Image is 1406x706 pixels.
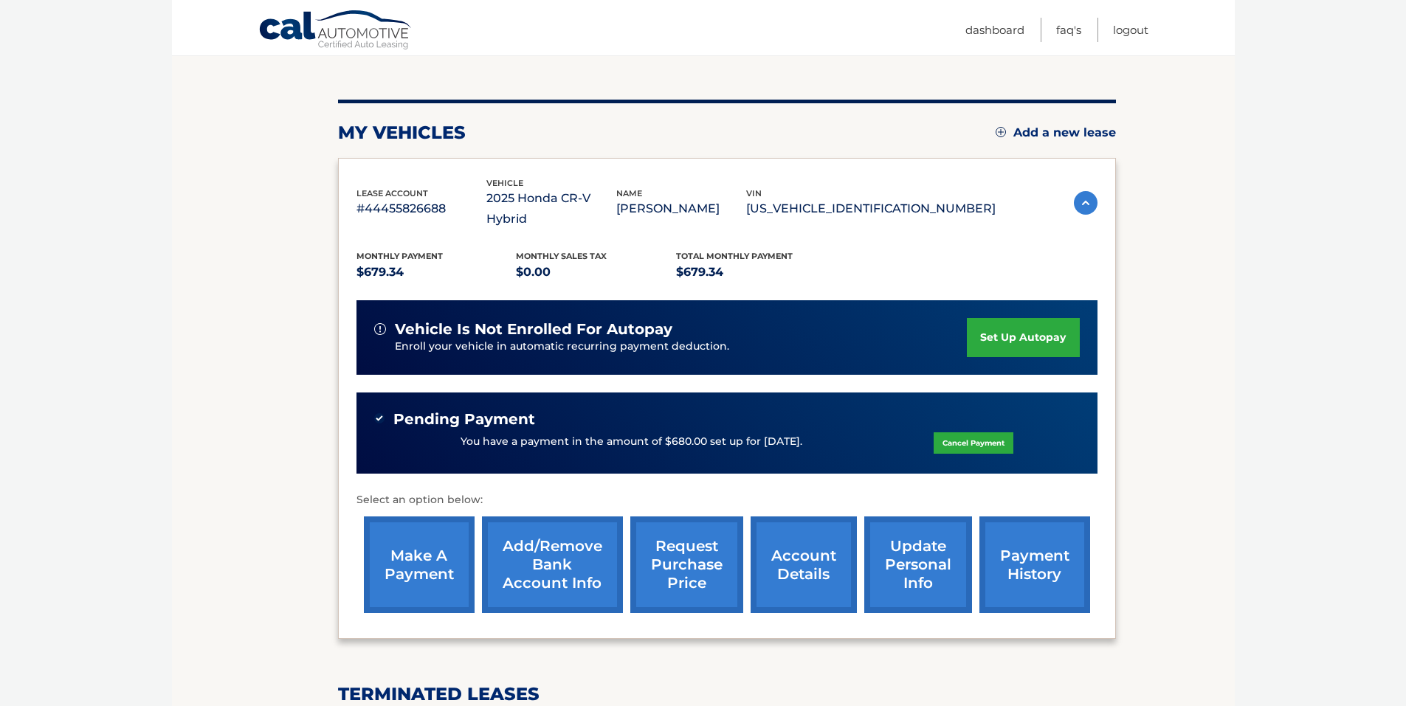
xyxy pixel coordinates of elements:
[356,188,428,198] span: lease account
[374,413,385,423] img: check-green.svg
[356,262,517,283] p: $679.34
[967,318,1079,357] a: set up autopay
[996,125,1116,140] a: Add a new lease
[616,188,642,198] span: name
[356,198,486,219] p: #44455826688
[486,188,616,229] p: 2025 Honda CR-V Hybrid
[356,491,1097,509] p: Select an option below:
[934,432,1013,454] a: Cancel Payment
[1056,18,1081,42] a: FAQ's
[630,516,743,613] a: request purchase price
[1074,191,1097,215] img: accordion-active.svg
[258,10,413,52] a: Cal Automotive
[356,251,443,261] span: Monthly Payment
[461,434,802,450] p: You have a payment in the amount of $680.00 set up for [DATE].
[486,178,523,188] span: vehicle
[393,410,535,429] span: Pending Payment
[746,188,762,198] span: vin
[374,323,386,335] img: alert-white.svg
[364,516,475,613] a: make a payment
[676,251,793,261] span: Total Monthly Payment
[616,198,746,219] p: [PERSON_NAME]
[864,516,972,613] a: update personal info
[395,339,968,355] p: Enroll your vehicle in automatic recurring payment deduction.
[751,516,857,613] a: account details
[395,320,672,339] span: vehicle is not enrolled for autopay
[516,251,607,261] span: Monthly sales Tax
[338,683,1116,705] h2: terminated leases
[979,516,1090,613] a: payment history
[676,262,836,283] p: $679.34
[746,198,996,219] p: [US_VEHICLE_IDENTIFICATION_NUMBER]
[1113,18,1148,42] a: Logout
[996,127,1006,137] img: add.svg
[338,122,466,144] h2: my vehicles
[965,18,1024,42] a: Dashboard
[482,516,623,613] a: Add/Remove bank account info
[516,262,676,283] p: $0.00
